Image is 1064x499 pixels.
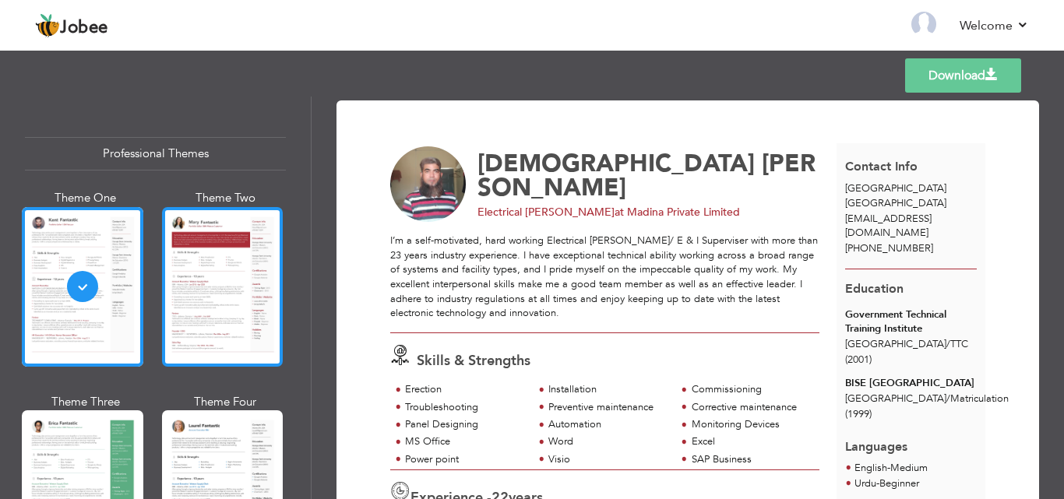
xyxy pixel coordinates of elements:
[845,337,968,351] span: [GEOGRAPHIC_DATA] TTC
[692,434,811,449] div: Excel
[692,417,811,432] div: Monitoring Devices
[845,212,932,241] span: [EMAIL_ADDRESS][DOMAIN_NAME]
[887,461,890,475] span: -
[845,427,907,456] span: Languages
[692,400,811,415] div: Corrective maintenance
[477,205,615,220] span: Electrical [PERSON_NAME]
[165,190,287,206] div: Theme Two
[60,19,108,37] span: Jobee
[405,400,524,415] div: Troubleshooting
[845,158,918,175] span: Contact Info
[845,307,977,336] div: Government Technical Training Institute
[854,461,928,476] li: Medium
[548,417,668,432] div: Automation
[548,452,668,467] div: Visio
[405,382,524,397] div: Erection
[405,417,524,432] div: Panel Designing
[477,147,816,204] span: [PERSON_NAME]
[405,452,524,467] div: Power point
[390,146,467,223] img: No image
[854,476,919,492] li: Beginner
[548,434,668,449] div: Word
[845,353,872,367] span: (2001)
[845,280,904,297] span: Education
[905,58,1021,93] a: Download
[25,190,146,206] div: Theme One
[25,394,146,410] div: Theme Three
[845,392,1009,406] span: [GEOGRAPHIC_DATA] Matriculation
[911,12,936,37] img: Profile Img
[845,196,946,210] span: [GEOGRAPHIC_DATA]
[845,376,977,391] div: BISE [GEOGRAPHIC_DATA]
[960,16,1029,35] a: Welcome
[25,137,286,170] div: Professional Themes
[692,382,811,397] div: Commissioning
[876,476,879,490] span: -
[854,476,876,490] span: Urdu
[35,13,60,38] img: jobee.io
[854,461,887,475] span: English
[548,382,668,397] div: Installation
[417,351,530,371] span: Skills & Strengths
[35,13,108,38] a: Jobee
[845,241,933,255] span: [PHONE_NUMBER]
[165,394,287,410] div: Theme Four
[615,205,740,220] span: at Madina Private Limited
[477,147,755,180] span: [DEMOGRAPHIC_DATA]
[845,181,946,195] span: [GEOGRAPHIC_DATA]
[548,400,668,415] div: Preventive maintenance
[946,392,950,406] span: /
[405,434,524,449] div: MS Office
[692,452,811,467] div: SAP Business
[946,337,950,351] span: /
[390,234,819,320] div: I’m a self-motivated, hard working Electrical [PERSON_NAME]/ E & I Superviser with more than 23 y...
[845,407,872,421] span: (1999)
